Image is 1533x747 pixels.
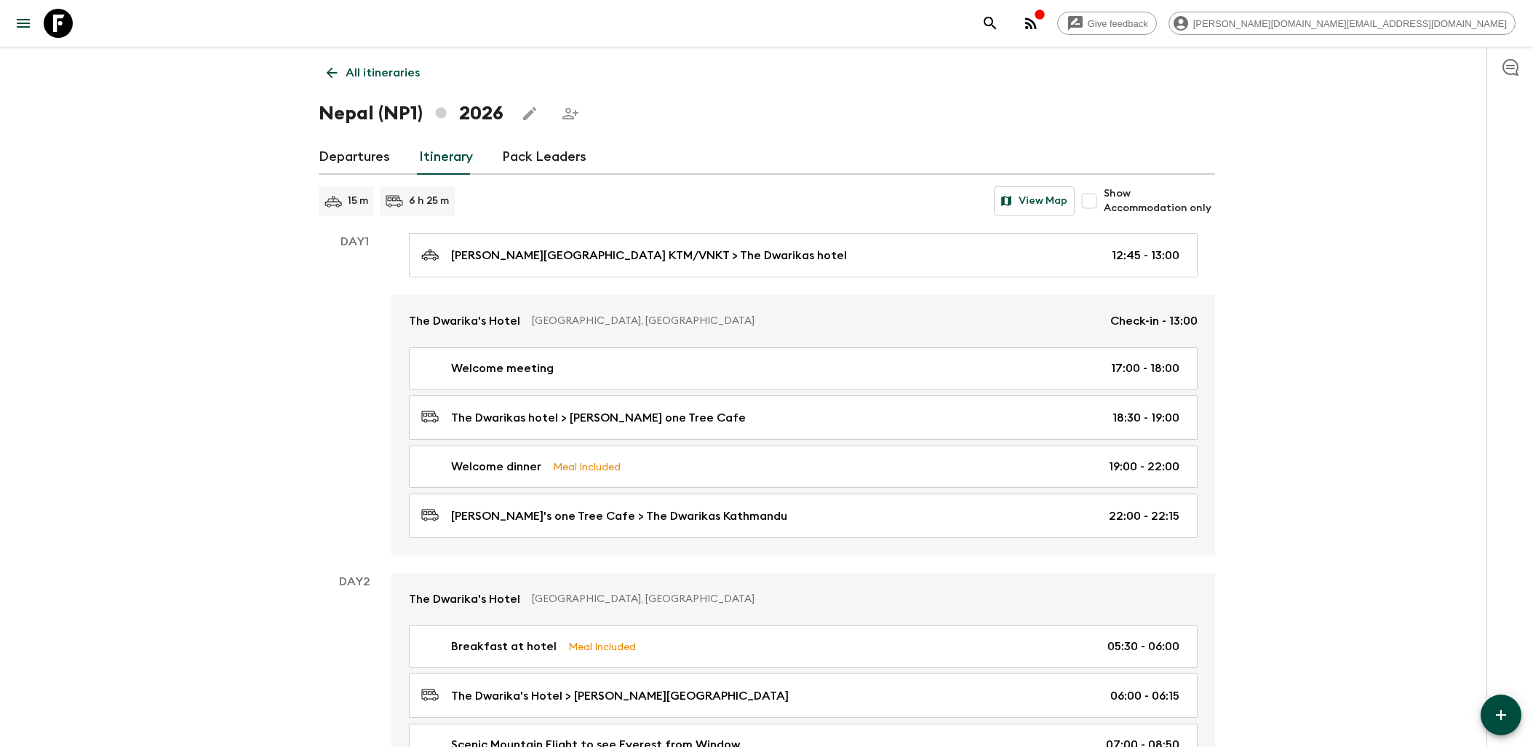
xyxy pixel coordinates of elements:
[1107,638,1179,655] p: 05:30 - 06:00
[451,458,541,475] p: Welcome dinner
[1111,360,1179,377] p: 17:00 - 18:00
[409,446,1198,488] a: Welcome dinnerMeal Included19:00 - 22:00
[409,673,1198,718] a: The Dwarika's Hotel > [PERSON_NAME][GEOGRAPHIC_DATA]06:00 - 06:15
[1080,18,1156,29] span: Give feedback
[1185,18,1515,29] span: [PERSON_NAME][DOMAIN_NAME][EMAIL_ADDRESS][DOMAIN_NAME]
[451,247,847,264] p: [PERSON_NAME][GEOGRAPHIC_DATA] KTM/VNKT > The Dwarikas hotel
[1109,458,1179,475] p: 19:00 - 22:00
[1057,12,1157,35] a: Give feedback
[1112,247,1179,264] p: 12:45 - 13:00
[451,687,789,705] p: The Dwarika's Hotel > [PERSON_NAME][GEOGRAPHIC_DATA]
[409,494,1198,538] a: [PERSON_NAME]'s one Tree Cafe > The Dwarikas Kathmandu22:00 - 22:15
[409,347,1198,390] a: Welcome meeting17:00 - 18:00
[976,9,1005,38] button: search adventures
[319,99,503,128] h1: Nepal (NP1) 2026
[451,360,554,377] p: Welcome meeting
[1110,312,1198,330] p: Check-in - 13:00
[409,194,449,208] p: 6 h 25 m
[319,233,391,250] p: Day 1
[391,573,1215,625] a: The Dwarika's Hotel[GEOGRAPHIC_DATA], [GEOGRAPHIC_DATA]
[553,459,621,475] p: Meal Included
[515,99,544,128] button: Edit this itinerary
[532,592,1186,606] p: [GEOGRAPHIC_DATA], [GEOGRAPHIC_DATA]
[419,140,473,175] a: Itinerary
[319,573,391,590] p: Day 2
[409,312,520,330] p: The Dwarika's Hotel
[9,9,38,38] button: menu
[1110,687,1179,705] p: 06:00 - 06:15
[409,590,520,608] p: The Dwarika's Hotel
[319,58,428,87] a: All itineraries
[348,194,368,208] p: 15 m
[502,140,586,175] a: Pack Leaders
[409,625,1198,668] a: Breakfast at hotelMeal Included05:30 - 06:00
[1168,12,1516,35] div: [PERSON_NAME][DOMAIN_NAME][EMAIL_ADDRESS][DOMAIN_NAME]
[319,140,390,175] a: Departures
[451,638,557,655] p: Breakfast at hotel
[1109,507,1179,525] p: 22:00 - 22:15
[556,99,585,128] span: Share this itinerary
[1112,409,1179,427] p: 18:30 - 19:00
[409,395,1198,440] a: The Dwarikas hotel > [PERSON_NAME] one Tree Cafe18:30 - 19:00
[568,639,636,655] p: Meal Included
[391,295,1215,347] a: The Dwarika's Hotel[GEOGRAPHIC_DATA], [GEOGRAPHIC_DATA]Check-in - 13:00
[346,64,420,82] p: All itineraries
[994,186,1075,216] button: View Map
[451,409,746,427] p: The Dwarikas hotel > [PERSON_NAME] one Tree Cafe
[409,233,1198,277] a: [PERSON_NAME][GEOGRAPHIC_DATA] KTM/VNKT > The Dwarikas hotel12:45 - 13:00
[532,314,1099,328] p: [GEOGRAPHIC_DATA], [GEOGRAPHIC_DATA]
[451,507,787,525] p: [PERSON_NAME]'s one Tree Cafe > The Dwarikas Kathmandu
[1104,186,1214,216] span: Show Accommodation only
